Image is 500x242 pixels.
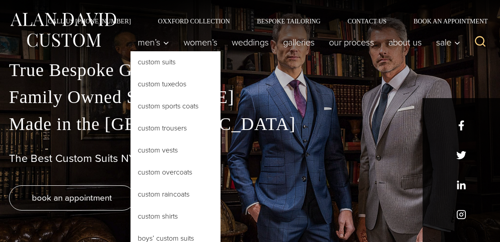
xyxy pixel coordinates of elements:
[400,18,491,24] a: Book an Appointment
[131,51,221,73] a: Custom Suits
[9,152,491,165] h1: The Best Custom Suits NYC Has to Offer
[131,33,465,51] nav: Primary Navigation
[9,10,117,50] img: Alan David Custom
[334,18,400,24] a: Contact Us
[469,31,491,53] button: View Search Form
[276,33,322,51] a: Galleries
[32,191,112,204] span: book an appointment
[243,18,334,24] a: Bespoke Tailoring
[381,33,429,51] a: About Us
[322,33,381,51] a: Our Process
[138,38,169,47] span: Men’s
[131,206,221,227] a: Custom Shirts
[9,57,491,138] p: True Bespoke Garments Family Owned Since [DATE] Made in the [GEOGRAPHIC_DATA]
[144,18,243,24] a: Oxxford Collection
[131,139,221,161] a: Custom Vests
[131,73,221,95] a: Custom Tuxedos
[225,33,276,51] a: weddings
[131,161,221,183] a: Custom Overcoats
[176,33,225,51] a: Women’s
[9,185,135,211] a: book an appointment
[131,95,221,117] a: Custom Sports Coats
[34,18,491,24] nav: Secondary Navigation
[436,38,460,47] span: Sale
[131,117,221,139] a: Custom Trousers
[131,184,221,205] a: Custom Raincoats
[34,18,144,24] a: Call Us [PHONE_NUMBER]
